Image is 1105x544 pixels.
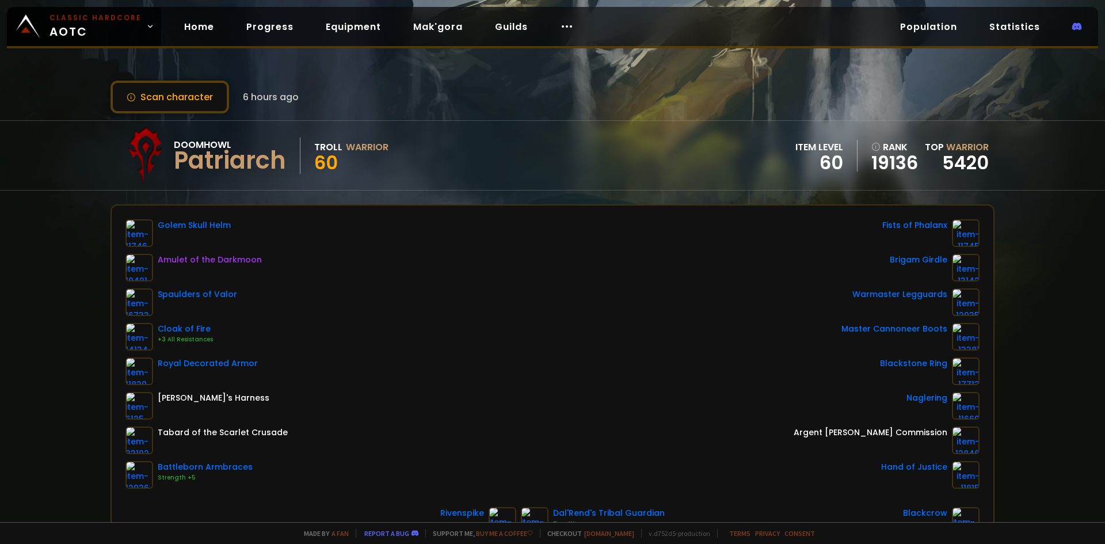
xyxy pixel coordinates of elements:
img: item-11820 [125,357,153,385]
a: Buy me a coffee [476,529,533,538]
img: item-16733 [125,288,153,316]
div: Blackstone Ring [880,357,947,370]
div: Fiery Weapon [553,519,665,528]
div: Brigam Girdle [890,254,947,266]
div: Cloak of Fire [158,323,213,335]
div: Tabard of the Scarlet Crusade [158,427,288,439]
span: v. d752d5 - production [641,529,710,538]
a: Guilds [486,15,537,39]
a: 5420 [942,150,989,176]
a: [DOMAIN_NAME] [584,529,634,538]
span: Warrior [946,140,989,154]
span: Support me, [425,529,533,538]
img: item-14134 [125,323,153,351]
div: Fists of Phalanx [882,219,947,231]
div: Dal'Rend's Tribal Guardian [553,507,665,519]
img: item-13381 [952,323,980,351]
a: Classic HardcoreAOTC [7,7,161,46]
img: item-11815 [952,461,980,489]
img: item-12935 [952,288,980,316]
span: Made by [297,529,349,538]
div: item level [795,140,843,154]
a: Consent [784,529,815,538]
a: Mak'gora [404,15,472,39]
span: Checkout [540,529,634,538]
div: Golem Skull Helm [158,219,231,231]
span: AOTC [49,13,142,40]
div: Patriarch [174,152,286,169]
img: item-12939 [521,507,548,535]
a: Home [175,15,223,39]
img: item-11746 [125,219,153,247]
img: item-13286 [489,507,516,535]
div: rank [871,140,918,154]
div: Argent [PERSON_NAME] Commission [794,427,947,439]
div: Battleborn Armbraces [158,461,253,473]
a: Progress [237,15,303,39]
span: 60 [314,150,338,176]
small: Classic Hardcore [49,13,142,23]
a: 19136 [871,154,918,172]
img: item-6125 [125,392,153,420]
a: Terms [729,529,750,538]
img: item-12651 [952,507,980,535]
div: Amulet of the Darkmoon [158,254,262,266]
div: Master Cannoneer Boots [841,323,947,335]
a: Privacy [755,529,780,538]
img: item-19491 [125,254,153,281]
a: Population [891,15,966,39]
img: item-12846 [952,427,980,454]
span: 6 hours ago [243,90,299,104]
div: +3 All Resistances [158,335,213,344]
div: Spaulders of Valor [158,288,237,300]
img: item-11745 [952,219,980,247]
img: item-12936 [125,461,153,489]
a: Equipment [317,15,390,39]
div: Blackcrow [903,507,947,519]
a: Report a bug [364,529,409,538]
button: Scan character [110,81,229,113]
a: Statistics [980,15,1049,39]
div: Top [925,140,989,154]
div: Warrior [346,140,388,154]
div: Troll [314,140,342,154]
div: [PERSON_NAME]'s Harness [158,392,269,404]
img: item-13142 [952,254,980,281]
a: a fan [331,529,349,538]
div: Hand of Justice [881,461,947,473]
div: Royal Decorated Armor [158,357,258,370]
div: Rivenspike [440,507,484,519]
div: Naglering [906,392,947,404]
img: item-11669 [952,392,980,420]
img: item-17713 [952,357,980,385]
div: Warmaster Legguards [852,288,947,300]
div: Doomhowl [174,138,286,152]
div: Strength +5 [158,473,253,482]
div: 60 [795,154,843,172]
img: item-23192 [125,427,153,454]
